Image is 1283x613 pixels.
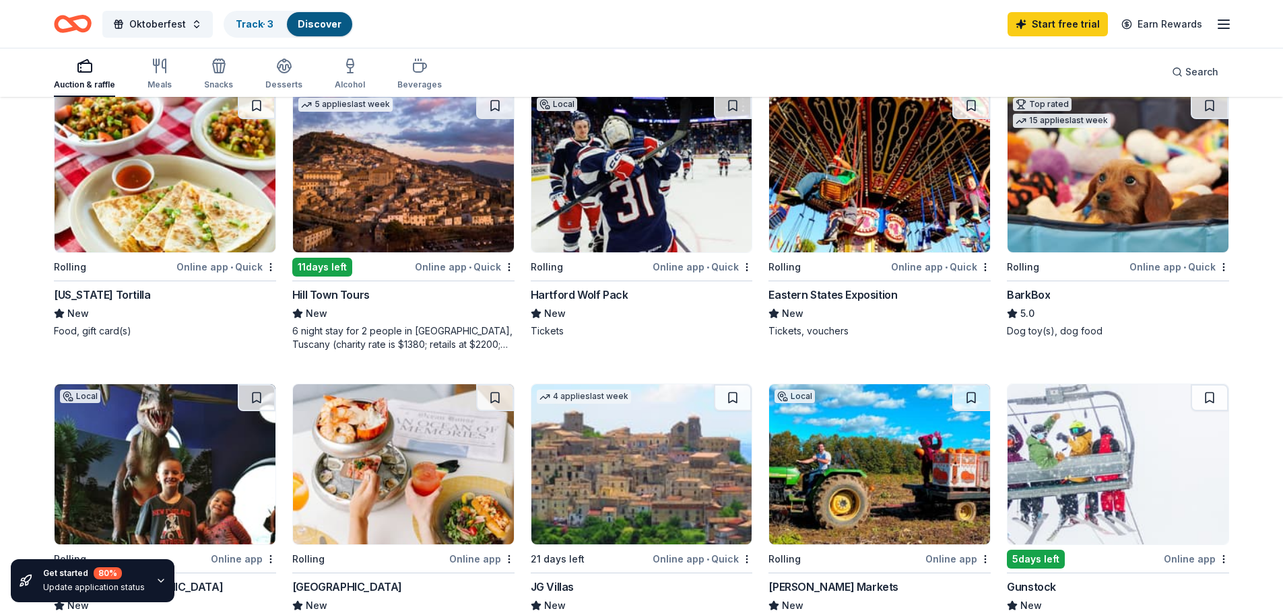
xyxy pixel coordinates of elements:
[768,551,801,567] div: Rolling
[293,384,514,544] img: Image for Ocean House
[531,92,752,252] img: Image for Hartford Wolf Pack
[653,550,752,567] div: Online app Quick
[230,262,233,273] span: •
[54,52,115,97] button: Auction & raffle
[1185,64,1218,80] span: Search
[211,550,276,567] div: Online app
[449,550,515,567] div: Online app
[782,305,803,322] span: New
[397,79,442,90] div: Beverages
[335,52,365,97] button: Alcohol
[537,98,577,111] div: Local
[1008,384,1228,544] img: Image for Gunstock
[236,18,273,30] a: Track· 3
[537,390,631,404] div: 4 applies last week
[292,579,402,595] div: [GEOGRAPHIC_DATA]
[1020,305,1034,322] span: 5.0
[531,92,753,338] a: Image for Hartford Wolf PackLocalRollingOnline app•QuickHartford Wolf PackNewTickets
[769,384,990,544] img: Image for LaBonne's Markets
[1007,550,1065,569] div: 5 days left
[298,98,393,112] div: 5 applies last week
[55,92,275,252] img: Image for California Tortilla
[1161,59,1229,85] button: Search
[204,52,233,97] button: Snacks
[544,305,566,322] span: New
[775,390,815,403] div: Local
[1007,92,1229,338] a: Image for BarkBoxTop rated15 applieslast weekRollingOnline app•QuickBarkBox5.0Dog toy(s), dog food
[147,52,172,97] button: Meals
[1164,550,1229,567] div: Online app
[54,92,276,338] a: Image for California TortillaRollingOnline app•Quick[US_STATE] TortillaNewFood, gift card(s)
[1008,92,1228,252] img: Image for BarkBox
[1007,324,1229,338] div: Dog toy(s), dog food
[531,287,628,303] div: Hartford Wolf Pack
[768,324,991,338] div: Tickets, vouchers
[1013,98,1072,111] div: Top rated
[67,305,89,322] span: New
[292,551,325,567] div: Rolling
[298,18,341,30] a: Discover
[224,11,354,38] button: Track· 3Discover
[60,390,100,403] div: Local
[292,287,370,303] div: Hill Town Tours
[292,258,352,277] div: 11 days left
[265,79,302,90] div: Desserts
[43,567,145,579] div: Get started
[176,258,276,275] div: Online app Quick
[1007,259,1039,275] div: Rolling
[469,262,471,273] span: •
[54,8,92,40] a: Home
[531,324,753,338] div: Tickets
[945,262,948,273] span: •
[1013,114,1111,128] div: 15 applies last week
[54,79,115,90] div: Auction & raffle
[1113,12,1210,36] a: Earn Rewards
[147,79,172,90] div: Meals
[397,52,442,97] button: Beverages
[54,287,150,303] div: [US_STATE] Tortilla
[1129,258,1229,275] div: Online app Quick
[653,258,752,275] div: Online app Quick
[129,16,186,32] span: Oktoberfest
[204,79,233,90] div: Snacks
[1007,579,1056,595] div: Gunstock
[43,582,145,593] div: Update application status
[54,259,86,275] div: Rolling
[768,92,991,338] a: Image for Eastern States ExpositionRollingOnline app•QuickEastern States ExpositionNewTickets, vo...
[531,384,752,544] img: Image for JG Villas
[55,384,275,544] img: Image for Connecticut Science Center
[292,324,515,351] div: 6 night stay for 2 people in [GEOGRAPHIC_DATA], Tuscany (charity rate is $1380; retails at $2200;...
[102,11,213,38] button: Oktoberfest
[706,554,709,565] span: •
[415,258,515,275] div: Online app Quick
[769,92,990,252] img: Image for Eastern States Exposition
[768,287,897,303] div: Eastern States Exposition
[1008,12,1108,36] a: Start free trial
[768,259,801,275] div: Rolling
[531,259,563,275] div: Rolling
[891,258,991,275] div: Online app Quick
[531,551,585,567] div: 21 days left
[925,550,991,567] div: Online app
[292,92,515,351] a: Image for Hill Town Tours 5 applieslast week11days leftOnline app•QuickHill Town ToursNew6 night ...
[706,262,709,273] span: •
[306,305,327,322] span: New
[1007,287,1050,303] div: BarkBox
[94,567,122,579] div: 80 %
[265,52,302,97] button: Desserts
[293,92,514,252] img: Image for Hill Town Tours
[531,579,574,595] div: JG Villas
[335,79,365,90] div: Alcohol
[1183,262,1186,273] span: •
[768,579,898,595] div: [PERSON_NAME] Markets
[54,324,276,338] div: Food, gift card(s)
